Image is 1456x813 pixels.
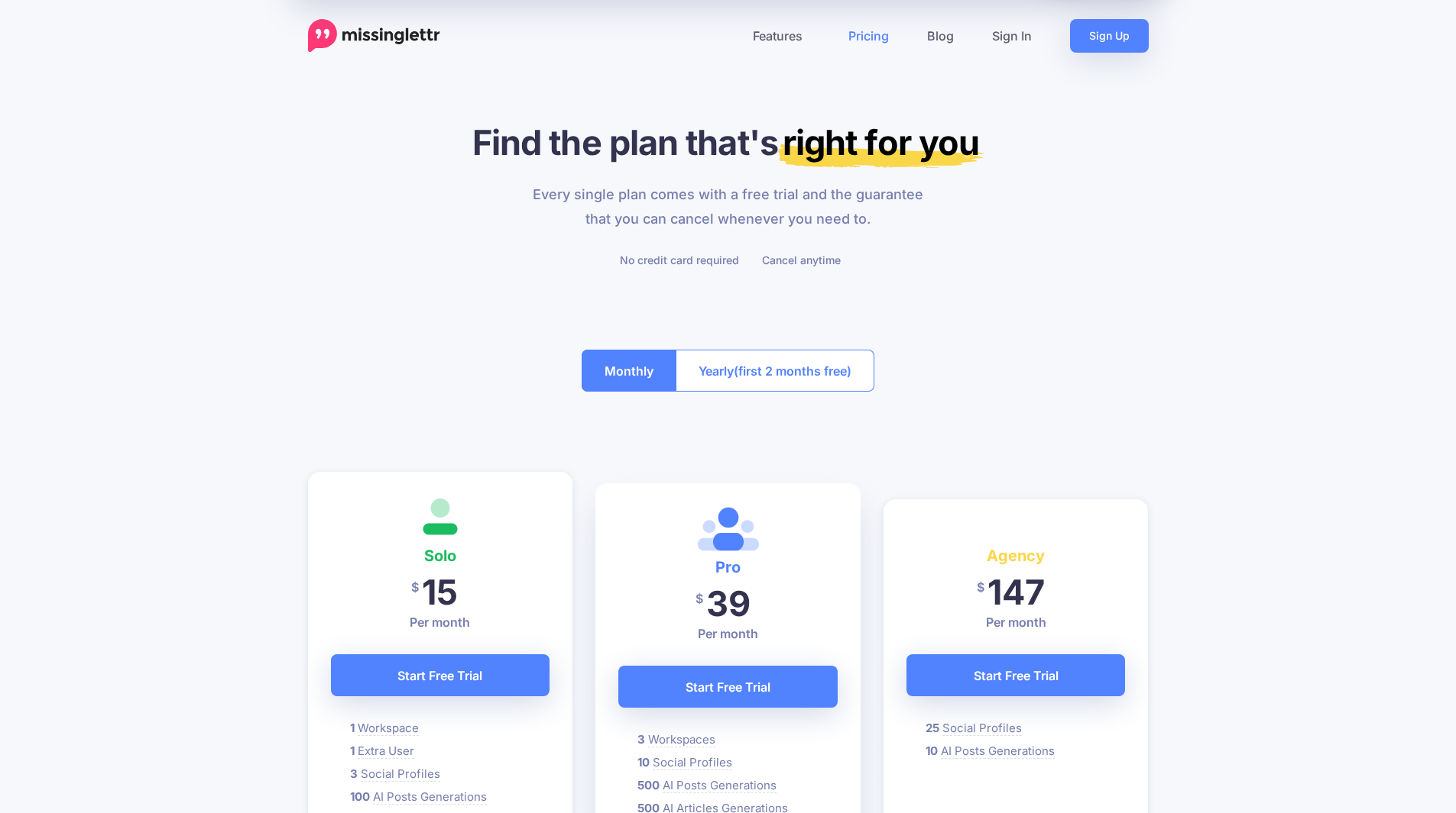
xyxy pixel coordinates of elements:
b: 10 [926,744,938,758]
a: Home [308,19,440,53]
span: Social Profiles [653,755,732,770]
p: Per month [331,613,550,631]
span: 15 [422,571,458,613]
b: 1 [350,744,355,758]
a: Features [734,19,829,53]
span: $ [696,582,703,616]
span: AI Posts Generations [663,778,777,793]
span: AI Posts Generations [941,744,1055,759]
span: 39 [706,582,751,624]
a: Start Free Trial [331,654,550,696]
li: AI Create is a powerful new feature that allows you to generate, save and post AI generated conte... [906,742,1126,760]
button: Monthly [582,350,676,392]
span: 147 [987,571,1045,613]
p: Per month [618,624,838,643]
li: Missinglettr currently works with Twitter, Facebook (Pages), Instagram, LinkedIn (Personal and Co... [618,753,838,772]
a: Start Free Trial [618,666,838,708]
b: 500 [637,778,660,792]
a: Blog [908,19,973,53]
h4: Pro [618,555,838,579]
a: Pricing [829,19,908,53]
b: 3 [637,732,645,747]
h4: Solo [331,544,550,568]
span: $ [977,570,984,605]
li: Cancel anytime [758,250,841,269]
span: Social Profiles [942,721,1022,736]
b: 100 [350,789,370,804]
li: A Workspace will usually be created for each Brand, Company or Client that you want to promote co... [618,731,838,749]
span: Workspaces [648,732,715,747]
li: A Workspace will usually be created for each Brand, Company or Client that you want to promote co... [331,719,550,737]
span: AI Posts Generations [373,789,487,805]
h1: Find the plan that's [308,121,1149,163]
li: AI Create is a powerful new feature that allows you to generate, save and post AI generated conte... [618,776,838,795]
b: 1 [350,721,355,735]
a: Start Free Trial [906,654,1126,696]
b: 3 [350,766,358,781]
p: Every single plan comes with a free trial and the guarantee that you can cancel whenever you need... [524,182,932,231]
span: (first 2 months free) [734,359,851,383]
button: Yearly(first 2 months free) [676,350,874,392]
h4: Agency [906,544,1126,568]
b: 10 [637,755,650,769]
li: Missinglettr currently works with Twitter, Facebook (Pages), Instagram, LinkedIn (Personal and Co... [906,719,1126,737]
a: Sign In [973,19,1051,53]
li: No credit card required [616,250,739,269]
p: Per month [906,613,1126,631]
li: Missinglettr currently works with Twitter, Facebook (Pages), Instagram, LinkedIn (Personal and Co... [331,765,550,783]
img: <i class='fas fa-heart margin-right'></i>Most Popular [698,506,759,552]
span: $ [411,570,419,605]
b: 25 [926,721,939,735]
a: Sign Up [1070,19,1149,53]
mark: right for you [778,121,984,168]
li: The number of additional team members you can invite to collaborate with and access your Missingl... [331,742,550,760]
span: Extra User [358,744,414,759]
span: Workspace [358,721,419,736]
li: AI Create is a powerful new feature that allows you to generate, save and post AI generated conte... [331,788,550,806]
span: Social Profiles [361,766,440,782]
